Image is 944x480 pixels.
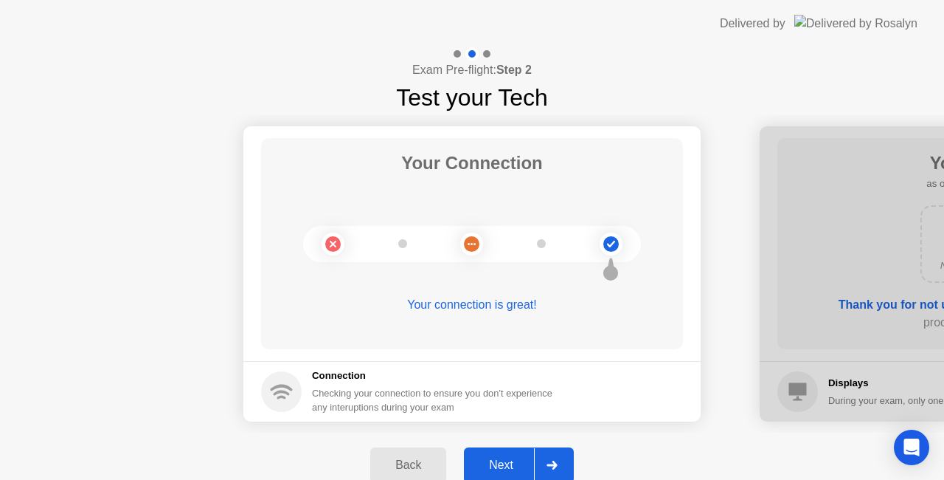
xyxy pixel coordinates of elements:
div: Next [468,459,534,472]
img: Delivered by Rosalyn [794,15,917,32]
div: Open Intercom Messenger [894,430,929,465]
div: Delivered by [720,15,785,32]
h1: Your Connection [401,150,543,176]
h1: Test your Tech [396,80,548,115]
div: Checking your connection to ensure you don’t experience any interuptions during your exam [312,386,561,414]
div: Your connection is great! [261,296,683,314]
h5: Connection [312,368,561,383]
div: Back [375,459,442,472]
b: Step 2 [496,64,532,76]
h4: Exam Pre-flight: [412,61,532,79]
